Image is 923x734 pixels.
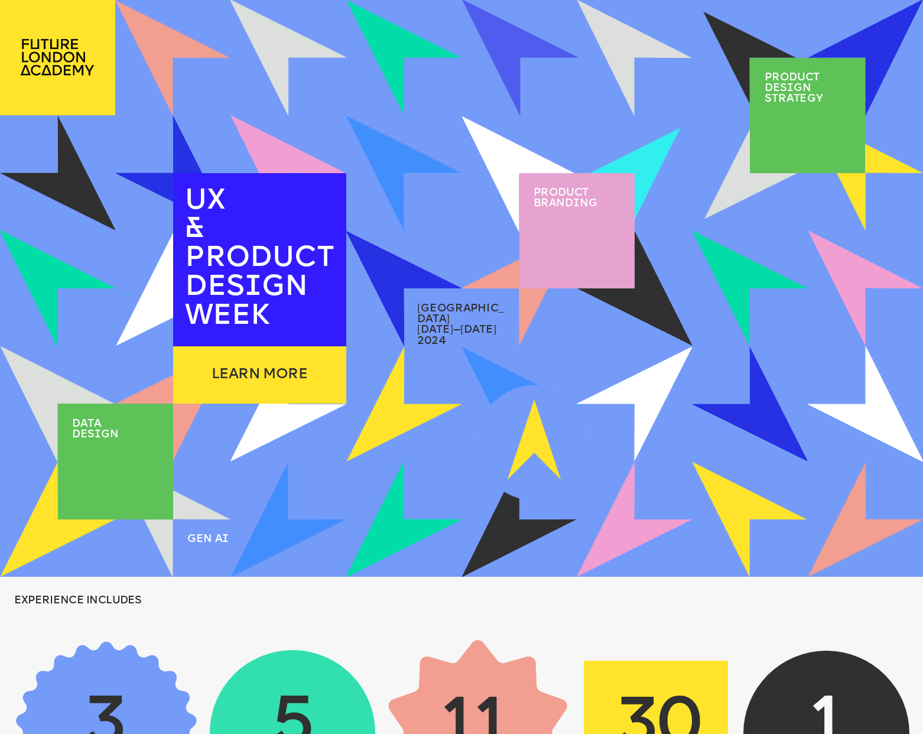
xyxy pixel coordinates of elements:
img: image-fb87ba8e-101c-4a58-a2c2-e48e3e577a92.png [116,230,232,346]
img: image-3680e61e-9846-4cfb-b41e-14d8abeb7f19.png [808,115,923,230]
span: product des gn strategy [765,72,823,105]
img: image-fb87ba8e-101c-4a58-a2c2-e48e3e577a92.png [461,116,577,232]
img: image-fc0b5239-ae06-46b0-8b14-7ee02633cf27.png [346,346,461,462]
span: experience includes [14,595,142,606]
span: & [185,216,205,245]
img: image-fb87ba8e-101c-4a58-a2c2-e48e3e577a92.png [230,346,346,462]
img: image-a7ab92b6-3e35-45e4-b2eb-55943b77ce8d.png [115,346,230,462]
span: [DATE]—[DATE] [417,324,496,335]
img: image-d3b40ec2-a809-43d9-aaa5-aac14b9db0a6.png [704,12,796,104]
span: data [72,418,101,429]
span: 2024 [417,335,446,346]
span: i [95,429,101,440]
span: des gn [72,429,119,440]
img: image-da45258d-5680-4c1a-8972-2da81eb4e823.png [705,127,797,219]
img: image-fc0b5239-ae06-46b0-8b14-7ee02633cf27.png [693,462,808,577]
span: PRODUCT DES GN WEEK [185,244,342,330]
img: image-dbcee237-2dcf-4cd5-8e04-b37b1179a0b5.png [461,230,577,346]
span: i [787,83,794,93]
img: image-c4615edf-9cf5-44af-8e91-f4654e544e5c.png [693,346,808,462]
img: image-fb87ba8e-101c-4a58-a2c2-e48e3e577a92.png [577,346,692,462]
img: image-a237de61-1191-4d7f-a56d-5389001e58e3.png [693,230,808,346]
img: image-903c038a-45a2-4411-9f2d-94c5749b4a89.png [477,385,593,501]
img: image-8a922d95-333d-4797-a36e-14530ac32790.png [577,230,692,346]
span: Product brand ng [534,187,597,209]
span: UX [185,187,226,216]
img: image-af8457bd-b519-4033-ac1f-479420a19a60.png [346,115,461,230]
img: image-af8457bd-b519-4033-ac1f-479420a19a60.png [230,462,346,577]
img: image-a2340c2b-f037-41a7-bd43-376f258eadd4.png [461,462,577,577]
span: Gen a [187,534,229,544]
img: image-0d808250-91cf-4f5f-b936-75443df7de55.png [589,128,681,220]
span: [GEOGRAPHIC_DATA] [417,303,503,325]
img: image-4a4c6200-d1bb-44b9-8487-c726e56526e7.png [577,462,692,577]
span: I [244,273,261,302]
img: image-4a4c6200-d1bb-44b9-8487-c726e56526e7.png [808,230,923,346]
span: i [223,534,229,544]
img: image-dbcee237-2dcf-4cd5-8e04-b37b1179a0b5.png [808,462,923,577]
img: image-af8457bd-b519-4033-ac1f-479420a19a60.png [461,346,577,462]
span: i [573,199,580,209]
img: image-c4615edf-9cf5-44af-8e91-f4654e544e5c.png [346,231,461,346]
img: image-94a70f4b-53f4-4268-9bee-b67adac16c19.png [115,462,230,577]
